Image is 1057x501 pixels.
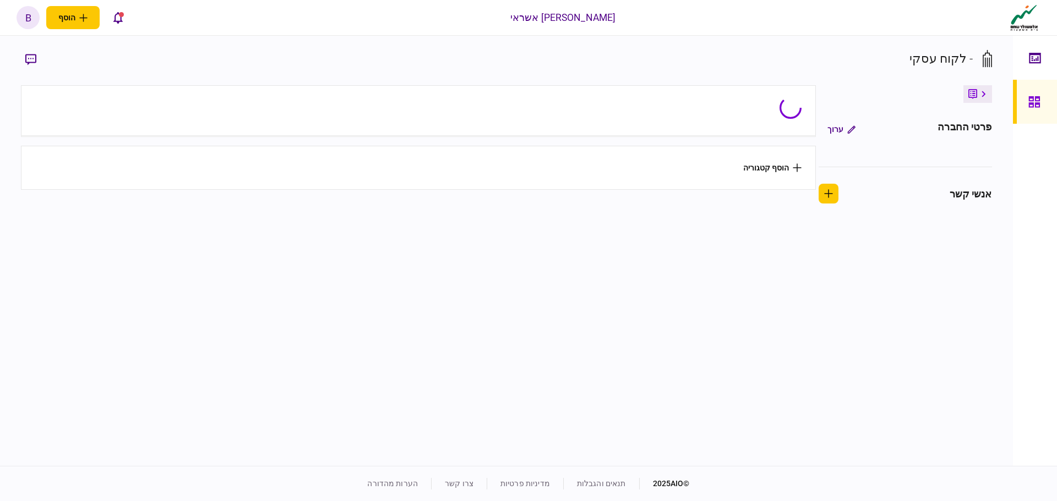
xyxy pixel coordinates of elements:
button: b [17,6,40,29]
img: client company logo [1008,4,1040,31]
a: מדיניות פרטיות [500,479,550,488]
div: פרטי החברה [938,119,991,139]
div: © 2025 AIO [639,478,690,489]
button: ערוך [819,119,864,139]
div: [PERSON_NAME] אשראי [510,10,616,25]
button: פתח תפריט להוספת לקוח [46,6,100,29]
a: תנאים והגבלות [577,479,626,488]
div: אנשי קשר [950,186,992,201]
button: הוסף קטגוריה [743,163,802,172]
a: הערות מהדורה [367,479,418,488]
button: פתח רשימת התראות [106,6,129,29]
a: צרו קשר [445,479,473,488]
div: - לקוח עסקי [909,49,973,68]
